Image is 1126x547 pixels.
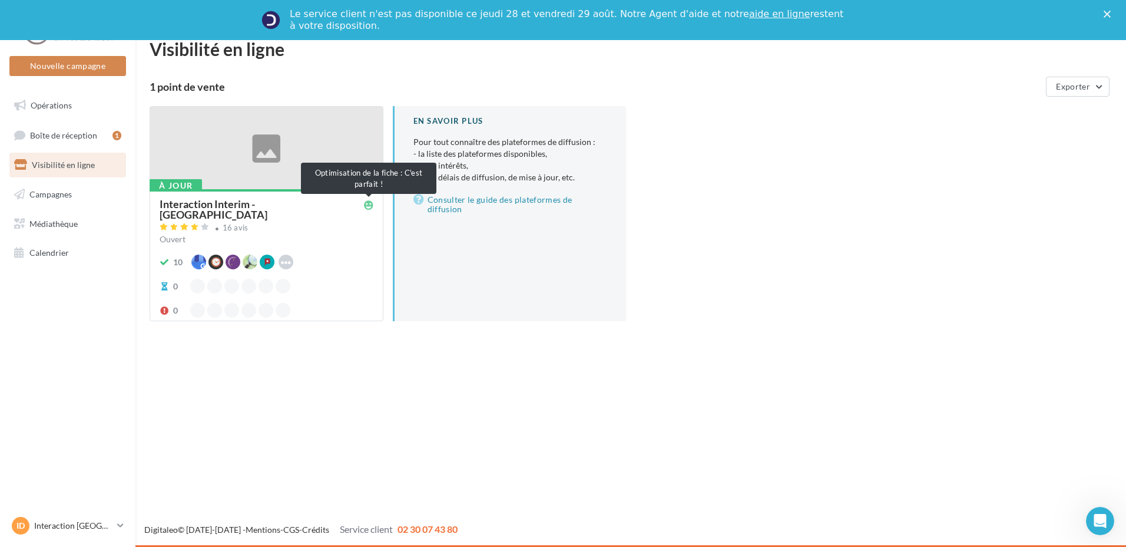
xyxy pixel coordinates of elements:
[144,525,178,535] a: Digitaleo
[34,520,112,532] p: Interaction [GEOGRAPHIC_DATA]
[749,8,810,19] a: aide en ligne
[173,256,183,268] div: 10
[398,523,458,535] span: 02 30 07 43 80
[7,123,128,148] a: Boîte de réception1
[112,131,121,140] div: 1
[173,305,178,317] div: 0
[261,11,280,29] img: Profile image for Service-Client
[413,148,608,160] li: - la liste des plateformes disponibles,
[301,163,436,194] div: Optimisation de la fiche : C'est parfait !
[7,153,128,177] a: Visibilité en ligne
[9,515,126,537] a: ID Interaction [GEOGRAPHIC_DATA]
[413,136,608,183] p: Pour tout connaître des plateformes de diffusion :
[223,224,249,232] div: 16 avis
[160,199,364,220] div: Interaction Interim - [GEOGRAPHIC_DATA]
[150,81,1041,92] div: 1 point de vente
[32,160,95,170] span: Visibilité en ligne
[283,525,299,535] a: CGS
[7,182,128,207] a: Campagnes
[340,523,393,535] span: Service client
[1086,507,1114,535] iframe: Intercom live chat
[144,525,458,535] span: © [DATE]-[DATE] - - -
[413,116,608,127] div: En savoir plus
[9,56,126,76] button: Nouvelle campagne
[160,222,373,236] a: 16 avis
[29,189,72,199] span: Campagnes
[7,240,128,265] a: Calendrier
[1104,11,1115,18] div: Fermer
[246,525,280,535] a: Mentions
[1056,81,1090,91] span: Exporter
[29,248,69,258] span: Calendrier
[1046,77,1110,97] button: Exporter
[290,8,846,32] div: Le service client n'est pas disponible ce jeudi 28 et vendredi 29 août. Notre Agent d'aide et not...
[29,218,78,228] span: Médiathèque
[150,179,202,192] div: À jour
[413,160,608,172] li: - leurs intérêts,
[173,281,178,292] div: 0
[413,172,608,183] li: - leurs délais de diffusion, de mise à jour, etc.
[30,130,97,140] span: Boîte de réception
[31,100,72,110] span: Opérations
[302,525,329,535] a: Crédits
[7,93,128,118] a: Opérations
[413,193,608,216] a: Consulter le guide des plateformes de diffusion
[7,212,128,236] a: Médiathèque
[16,520,25,532] span: ID
[160,234,186,244] span: Ouvert
[150,40,1112,58] div: Visibilité en ligne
